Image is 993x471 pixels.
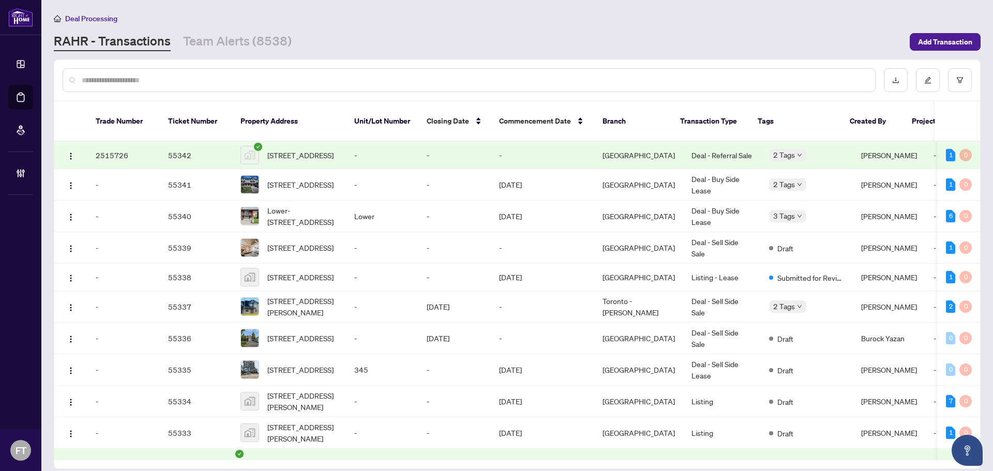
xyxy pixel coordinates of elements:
[87,142,160,169] td: 2515726
[63,298,79,315] button: Logo
[346,169,418,201] td: -
[683,169,761,201] td: Deal - Buy Side Lease
[777,242,793,254] span: Draft
[241,392,259,410] img: thumbnail-img
[254,143,262,151] span: check-circle
[63,176,79,193] button: Logo
[959,363,972,376] div: 0
[241,239,259,256] img: thumbnail-img
[594,323,683,354] td: [GEOGRAPHIC_DATA]
[267,205,338,227] span: Lower-[STREET_ADDRESS]
[594,232,683,264] td: [GEOGRAPHIC_DATA]
[777,333,793,344] span: Draft
[160,417,232,449] td: 55333
[777,396,793,407] span: Draft
[797,214,802,219] span: down
[946,271,955,283] div: 1
[594,201,683,232] td: [GEOGRAPHIC_DATA]
[267,364,334,375] span: [STREET_ADDRESS]
[267,421,338,444] span: [STREET_ADDRESS][PERSON_NAME]
[925,264,987,291] td: -
[683,201,761,232] td: Deal - Buy Side Lease
[491,386,594,417] td: [DATE]
[594,386,683,417] td: [GEOGRAPHIC_DATA]
[87,417,160,449] td: -
[16,443,26,458] span: FT
[491,291,594,323] td: -
[241,268,259,286] img: thumbnail-img
[594,354,683,386] td: [GEOGRAPHIC_DATA]
[491,142,594,169] td: -
[925,169,987,201] td: -
[959,395,972,407] div: 0
[672,101,749,142] th: Transaction Type
[63,361,79,378] button: Logo
[63,330,79,346] button: Logo
[861,302,917,311] span: [PERSON_NAME]
[491,323,594,354] td: -
[959,149,972,161] div: 0
[491,264,594,291] td: [DATE]
[491,169,594,201] td: [DATE]
[63,208,79,224] button: Logo
[683,386,761,417] td: Listing
[241,298,259,315] img: thumbnail-img
[959,210,972,222] div: 0
[160,291,232,323] td: 55337
[491,101,594,142] th: Commencement Date
[925,291,987,323] td: -
[241,207,259,225] img: thumbnail-img
[418,354,491,386] td: -
[918,34,972,50] span: Add Transaction
[861,150,917,160] span: [PERSON_NAME]
[67,213,75,221] img: Logo
[916,68,940,92] button: edit
[183,33,292,51] a: Team Alerts (8538)
[346,386,418,417] td: -
[861,365,917,374] span: [PERSON_NAME]
[892,77,899,84] span: download
[63,147,79,163] button: Logo
[63,269,79,285] button: Logo
[267,179,334,190] span: [STREET_ADDRESS]
[63,393,79,409] button: Logo
[241,424,259,442] img: thumbnail-img
[841,101,904,142] th: Created By
[594,417,683,449] td: [GEOGRAPHIC_DATA]
[491,417,594,449] td: [DATE]
[87,323,160,354] td: -
[959,178,972,191] div: 0
[418,386,491,417] td: -
[67,430,75,438] img: Logo
[861,243,917,252] span: [PERSON_NAME]
[87,169,160,201] td: -
[948,68,972,92] button: filter
[87,291,160,323] td: -
[160,142,232,169] td: 55342
[267,295,338,318] span: [STREET_ADDRESS][PERSON_NAME]
[594,169,683,201] td: [GEOGRAPHIC_DATA]
[346,201,418,232] td: Lower
[267,390,338,413] span: [STREET_ADDRESS][PERSON_NAME]
[267,149,334,161] span: [STREET_ADDRESS]
[861,180,917,189] span: [PERSON_NAME]
[87,264,160,291] td: -
[946,300,955,313] div: 2
[683,142,761,169] td: Deal - Referral Sale
[67,398,75,406] img: Logo
[346,142,418,169] td: -
[346,354,418,386] td: 345
[683,323,761,354] td: Deal - Sell Side Sale
[418,323,491,354] td: [DATE]
[861,428,917,437] span: [PERSON_NAME]
[946,427,955,439] div: 1
[499,115,571,127] span: Commencement Date
[418,417,491,449] td: -
[87,386,160,417] td: -
[267,332,334,344] span: [STREET_ADDRESS]
[346,264,418,291] td: -
[925,142,987,169] td: -
[777,272,845,283] span: Submitted for Review
[797,304,802,309] span: down
[594,142,683,169] td: [GEOGRAPHIC_DATA]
